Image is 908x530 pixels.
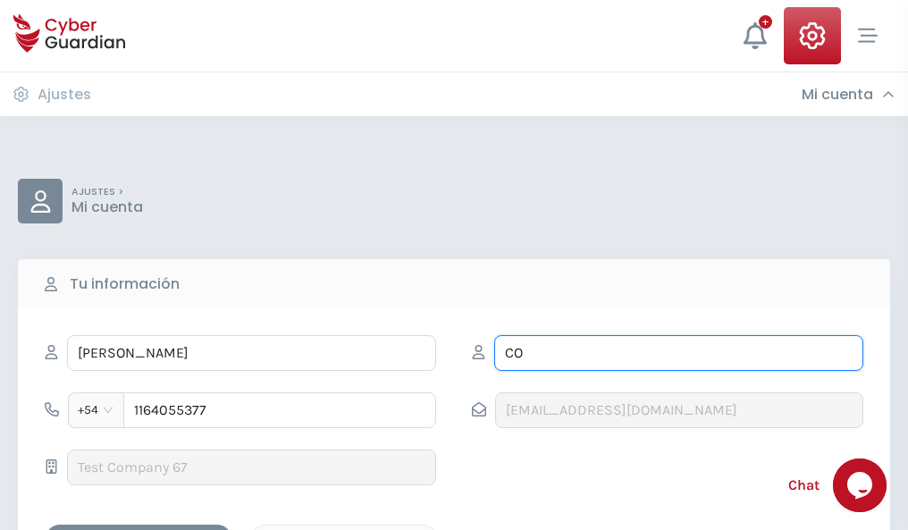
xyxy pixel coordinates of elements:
[802,86,873,104] h3: Mi cuenta
[802,86,895,104] div: Mi cuenta
[788,475,820,496] span: Chat
[71,186,143,198] p: AJUSTES >
[833,458,890,512] iframe: chat widget
[78,397,114,424] span: +54
[38,86,91,104] h3: Ajustes
[70,273,180,295] b: Tu información
[759,15,772,29] div: +
[71,198,143,216] p: Mi cuenta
